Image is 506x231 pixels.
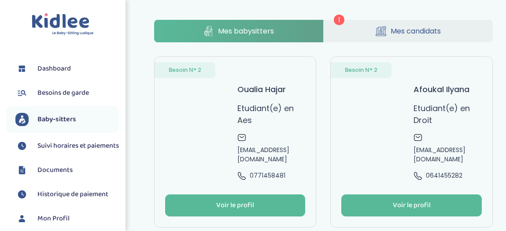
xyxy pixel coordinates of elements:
a: Historique de paiement [15,188,119,201]
img: profil.svg [15,212,29,225]
a: Suivi horaires et paiements [15,139,119,153]
a: Documents [15,164,119,177]
img: suivihoraire.svg [15,188,29,201]
h3: Afoukal Ilyana [414,83,469,95]
a: Besoin N° 2 Oualia Hajar Etudiant(e) en Aes [EMAIL_ADDRESS][DOMAIN_NAME] 0771458481 Voir le profil [154,56,317,227]
span: Mon Profil [37,213,70,224]
p: Etudiant(e) en Aes [237,102,306,126]
img: documents.svg [15,164,29,177]
img: besoin.svg [15,86,29,100]
a: Mes babysitters [154,20,323,42]
p: Etudiant(e) en Droit [414,102,482,126]
h3: Oualia Hajar [237,83,286,95]
span: Besoin N° 2 [169,66,201,75]
a: Mes candidats [324,20,493,42]
span: Historique de paiement [37,189,108,200]
span: 1 [334,15,344,25]
button: Voir le profil [341,194,482,216]
span: Besoins de garde [37,88,89,98]
img: logo.svg [32,13,94,36]
span: 0641455282 [426,171,462,180]
a: Baby-sitters [15,113,119,126]
img: suivihoraire.svg [15,139,29,153]
span: [EMAIL_ADDRESS][DOMAIN_NAME] [414,145,482,164]
img: babysitters.svg [15,113,29,126]
span: Documents [37,165,73,175]
a: Besoin N° 2 Afoukal Ilyana Etudiant(e) en Droit [EMAIL_ADDRESS][DOMAIN_NAME] 0641455282 Voir le p... [330,56,493,227]
span: Baby-sitters [37,114,76,125]
span: Suivi horaires et paiements [37,141,119,151]
div: Voir le profil [393,201,431,211]
a: Dashboard [15,62,119,75]
span: Dashboard [37,63,71,74]
div: Voir le profil [216,201,254,211]
img: dashboard.svg [15,62,29,75]
button: Voir le profil [165,194,306,216]
span: [EMAIL_ADDRESS][DOMAIN_NAME] [237,145,306,164]
a: Besoins de garde [15,86,119,100]
span: Mes candidats [391,26,441,37]
a: Mon Profil [15,212,119,225]
span: Mes babysitters [218,26,274,37]
span: Besoin N° 2 [345,66,377,75]
span: 0771458481 [250,171,285,180]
